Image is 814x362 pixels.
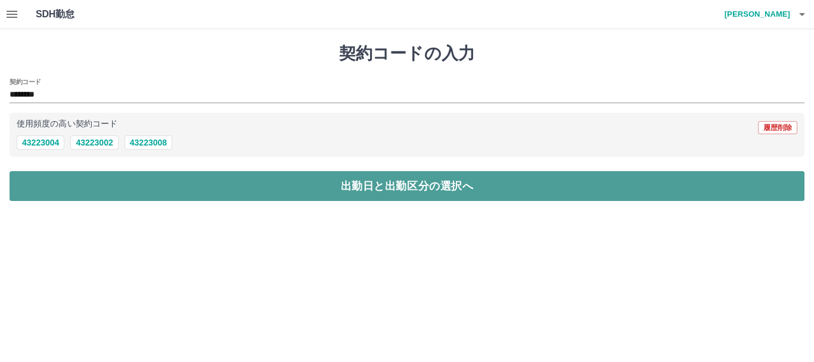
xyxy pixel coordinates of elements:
[10,44,804,64] h1: 契約コードの入力
[70,135,118,150] button: 43223002
[17,135,64,150] button: 43223004
[758,121,797,134] button: 履歴削除
[10,77,41,86] h2: 契約コード
[17,120,117,128] p: 使用頻度の高い契約コード
[10,171,804,201] button: 出勤日と出勤区分の選択へ
[125,135,172,150] button: 43223008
